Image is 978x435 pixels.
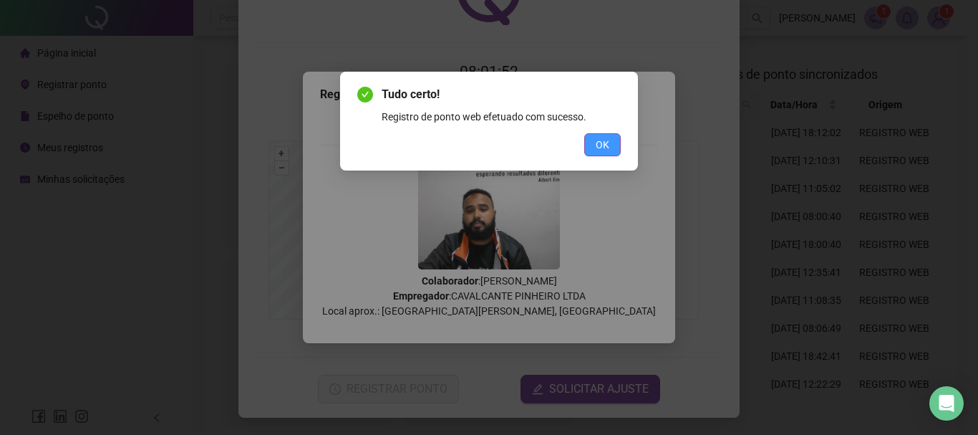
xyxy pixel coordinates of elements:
span: OK [596,137,609,153]
span: check-circle [357,87,373,102]
button: OK [584,133,621,156]
div: Open Intercom Messenger [929,386,964,421]
span: Tudo certo! [382,86,621,103]
div: Registro de ponto web efetuado com sucesso. [382,109,621,125]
